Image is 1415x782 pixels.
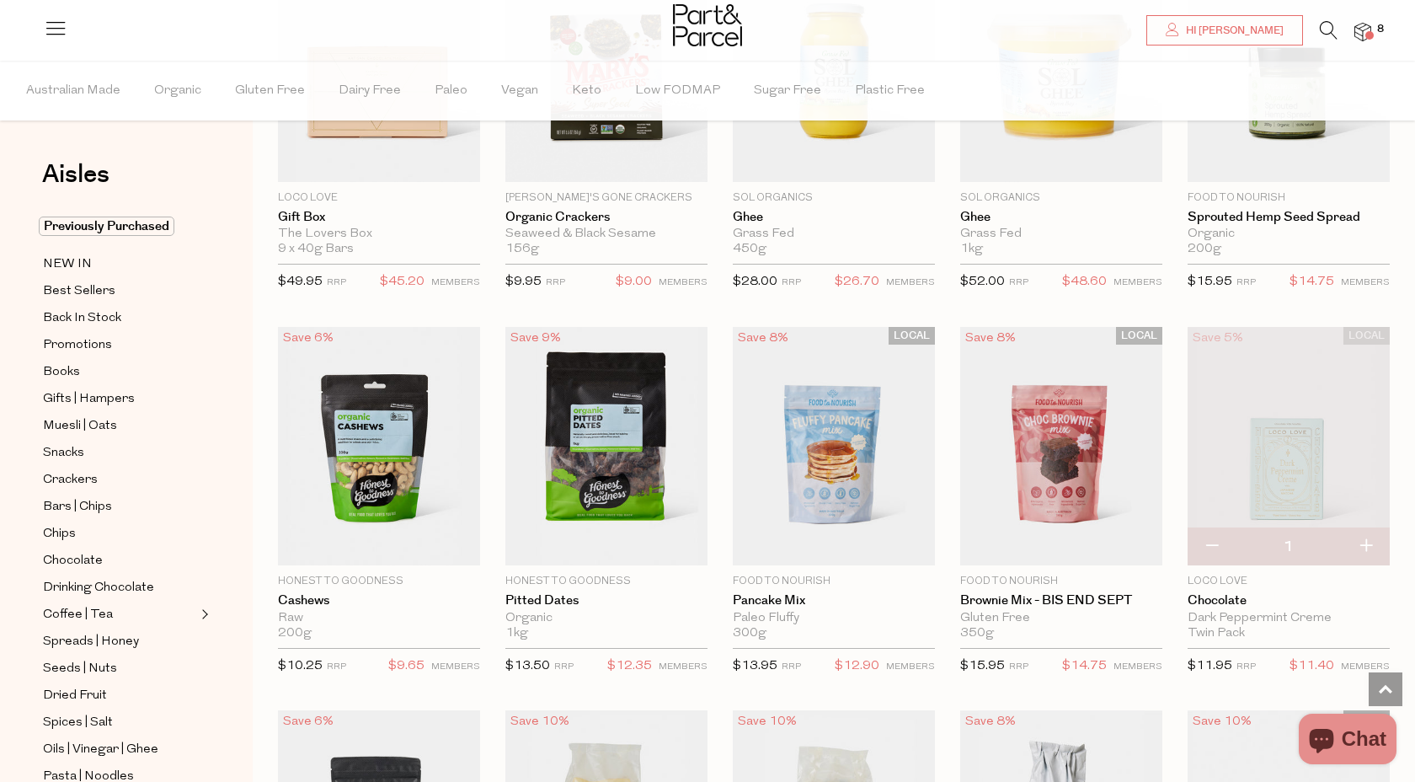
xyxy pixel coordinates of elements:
[733,574,935,589] p: Food to Nourish
[278,626,312,641] span: 200g
[43,523,196,544] a: Chips
[1343,710,1390,728] span: LOCAL
[1009,662,1028,672] small: RRP
[431,662,480,672] small: MEMBERS
[505,242,539,257] span: 156g
[43,713,113,733] span: Spices | Salt
[43,659,117,679] span: Seeds | Nuts
[43,685,196,706] a: Dried Fruit
[1182,24,1284,38] span: Hi [PERSON_NAME]
[43,658,196,679] a: Seeds | Nuts
[1341,278,1390,287] small: MEMBERS
[43,335,112,356] span: Promotions
[855,62,925,121] span: Plastic Free
[733,660,777,672] span: $13.95
[886,662,935,672] small: MEMBERS
[1236,278,1256,287] small: RRP
[1188,327,1248,350] div: Save 5%
[960,611,1162,626] div: Gluten Free
[1188,574,1390,589] p: Loco Love
[43,632,139,652] span: Spreads | Honey
[197,604,209,624] button: Expand/Collapse Coffee | Tea
[554,662,574,672] small: RRP
[782,278,801,287] small: RRP
[42,156,109,193] span: Aisles
[1188,210,1390,225] a: Sprouted Hemp Seed Spread
[505,327,707,565] img: Pitted Dates
[43,577,196,598] a: Drinking Chocolate
[1188,626,1245,641] span: Twin Pack
[1062,656,1107,678] span: $14.75
[1188,593,1390,608] a: Chocolate
[1188,327,1390,565] img: Chocolate
[960,660,1005,672] span: $15.95
[960,574,1162,589] p: Food to Nourish
[505,660,550,672] span: $13.50
[505,276,542,288] span: $9.95
[1062,271,1107,293] span: $48.60
[43,605,113,625] span: Coffee | Tea
[43,712,196,733] a: Spices | Salt
[505,210,707,225] a: Organic Crackers
[1113,662,1162,672] small: MEMBERS
[43,362,80,383] span: Books
[960,593,1162,608] a: Brownie Mix - BIS END SEPT
[1343,327,1390,345] span: LOCAL
[733,190,935,206] p: Sol Organics
[1188,242,1221,257] span: 200g
[635,62,720,121] span: Low FODMAP
[733,327,793,350] div: Save 8%
[546,278,565,287] small: RRP
[505,611,707,626] div: Organic
[43,254,92,275] span: NEW IN
[43,604,196,625] a: Coffee | Tea
[43,551,103,571] span: Chocolate
[505,626,528,641] span: 1kg
[505,227,707,242] div: Seaweed & Black Sesame
[733,242,766,257] span: 450g
[1290,656,1334,678] span: $11.40
[278,210,480,225] a: Gift Box
[505,327,566,350] div: Save 9%
[43,416,117,437] span: Muesli | Oats
[1188,611,1390,626] div: Dark Peppermint Creme
[835,656,879,678] span: $12.90
[505,574,707,589] p: Honest to Goodness
[733,611,935,626] div: Paleo Fluffy
[43,389,135,410] span: Gifts | Hampers
[43,415,196,437] a: Muesli | Oats
[960,327,1021,350] div: Save 8%
[501,62,538,121] span: Vegan
[1188,190,1390,206] p: Food to Nourish
[278,593,480,608] a: Cashews
[733,710,802,733] div: Save 10%
[43,217,196,237] a: Previously Purchased
[607,656,652,678] span: $12.35
[960,242,983,257] span: 1kg
[782,662,801,672] small: RRP
[278,574,480,589] p: Honest to Goodness
[327,278,346,287] small: RRP
[278,660,323,672] span: $10.25
[659,662,707,672] small: MEMBERS
[43,631,196,652] a: Spreads | Honey
[505,710,574,733] div: Save 10%
[1146,15,1303,46] a: Hi [PERSON_NAME]
[673,4,742,46] img: Part&Parcel
[43,335,196,356] a: Promotions
[43,496,196,517] a: Bars | Chips
[43,739,196,760] a: Oils | Vinegar | Ghee
[43,550,196,571] a: Chocolate
[1354,23,1371,40] a: 8
[1188,710,1257,733] div: Save 10%
[43,470,98,490] span: Crackers
[339,62,401,121] span: Dairy Free
[1373,22,1388,37] span: 8
[39,217,174,236] span: Previously Purchased
[278,327,480,565] img: Cashews
[43,686,107,706] span: Dried Fruit
[278,242,354,257] span: 9 x 40g Bars
[572,62,601,121] span: Keto
[505,190,707,206] p: [PERSON_NAME]'s Gone Crackers
[43,362,196,383] a: Books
